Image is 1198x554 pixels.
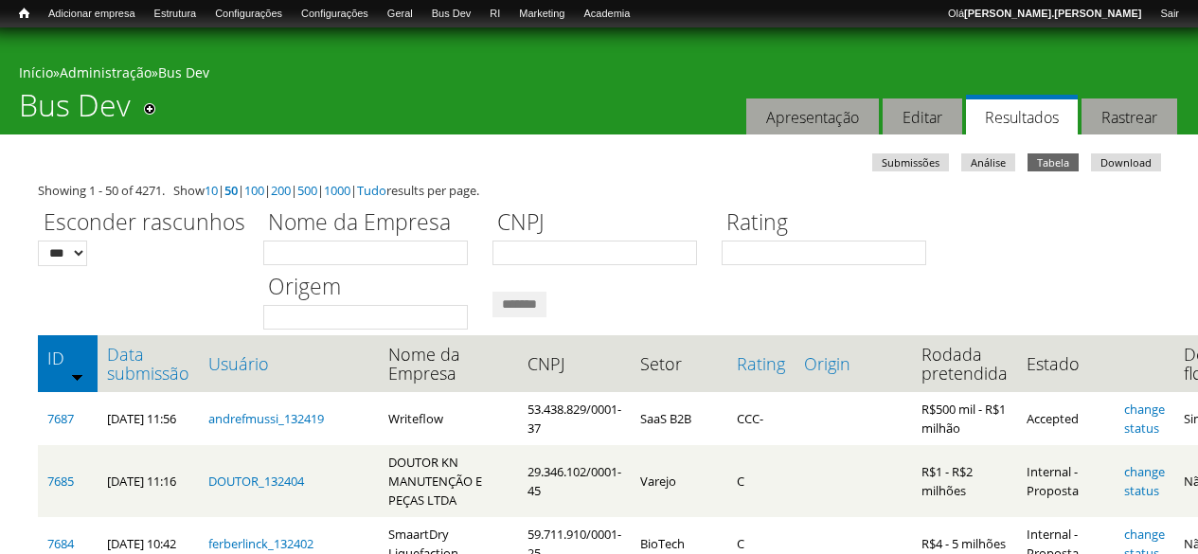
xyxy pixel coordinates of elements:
[518,445,631,517] td: 29.346.102/0001-45
[804,354,903,373] a: Origin
[379,392,518,445] td: Writeflow
[378,5,422,24] a: Geral
[297,182,317,199] a: 500
[912,445,1017,517] td: R$1 - R$2 milhões
[518,392,631,445] td: 53.438.829/0001-37
[912,392,1017,445] td: R$500 mil - R$1 milhão
[961,153,1015,171] a: Análise
[1151,5,1189,24] a: Sair
[722,206,939,241] label: Rating
[38,206,251,241] label: Esconder rascunhos
[292,5,378,24] a: Configurações
[631,445,727,517] td: Varejo
[205,182,218,199] a: 10
[1017,392,1115,445] td: Accepted
[1091,153,1161,171] a: Download
[939,5,1151,24] a: Olá[PERSON_NAME].[PERSON_NAME]
[422,5,481,24] a: Bus Dev
[98,392,199,445] td: [DATE] 11:56
[158,63,209,81] a: Bus Dev
[39,5,145,24] a: Adicionar empresa
[244,182,264,199] a: 100
[574,5,639,24] a: Academia
[872,153,949,171] a: Submissões
[60,63,152,81] a: Administração
[631,392,727,445] td: SaaS B2B
[631,335,727,392] th: Setor
[208,473,304,490] a: DOUTOR_132404
[1082,98,1177,135] a: Rastrear
[518,335,631,392] th: CNPJ
[208,535,313,552] a: ferberlinck_132402
[912,335,1017,392] th: Rodada pretendida
[19,7,29,20] span: Início
[746,98,879,135] a: Apresentação
[1017,445,1115,517] td: Internal - Proposta
[9,5,39,23] a: Início
[71,370,83,383] img: ordem crescente
[19,63,53,81] a: Início
[324,182,350,199] a: 1000
[1028,153,1079,171] a: Tabela
[379,445,518,517] td: DOUTOR KN MANUTENÇÃO E PEÇAS LTDA
[492,206,709,241] label: CNPJ
[19,63,1179,87] div: » »
[1017,335,1115,392] th: Estado
[145,5,206,24] a: Estrutura
[47,535,74,552] a: 7684
[1124,463,1165,499] a: change status
[883,98,962,135] a: Editar
[263,271,480,305] label: Origem
[98,445,199,517] td: [DATE] 11:16
[727,445,795,517] td: C
[357,182,386,199] a: Tudo
[966,95,1078,135] a: Resultados
[1124,401,1165,437] a: change status
[480,5,510,24] a: RI
[271,182,291,199] a: 200
[38,181,1160,200] div: Showing 1 - 50 of 4271. Show | | | | | | results per page.
[727,392,795,445] td: CCC-
[263,206,480,241] label: Nome da Empresa
[224,182,238,199] a: 50
[47,410,74,427] a: 7687
[510,5,574,24] a: Marketing
[107,345,189,383] a: Data submissão
[379,335,518,392] th: Nome da Empresa
[206,5,292,24] a: Configurações
[737,354,785,373] a: Rating
[47,473,74,490] a: 7685
[208,354,369,373] a: Usuário
[47,348,88,367] a: ID
[19,87,131,134] h1: Bus Dev
[964,8,1141,19] strong: [PERSON_NAME].[PERSON_NAME]
[208,410,324,427] a: andrefmussi_132419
